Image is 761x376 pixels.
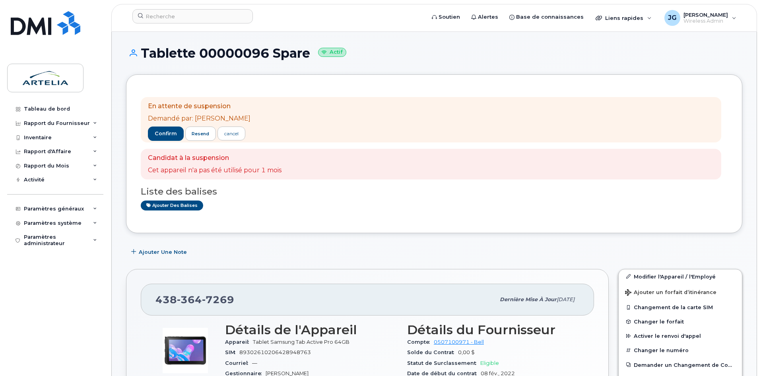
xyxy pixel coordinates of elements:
span: 7269 [202,294,234,306]
span: Solde du Contrat [407,349,458,355]
span: Activer le renvoi d'appel [634,333,701,339]
small: Actif [318,48,346,57]
span: Statut de Surclassement [407,360,480,366]
span: SIM [225,349,239,355]
button: Ajouter une Note [126,245,194,259]
p: Demandé par: [PERSON_NAME] [148,114,250,123]
span: Courriel [225,360,252,366]
span: Ajouter un forfait d’itinérance [625,289,716,297]
h1: Tablette 00000096 Spare [126,46,742,60]
h3: Liste des balises [141,187,728,197]
button: Changer le forfait [619,314,742,329]
span: Dernière mise à jour [500,296,557,302]
span: Ajouter une Note [139,248,187,256]
button: confirm [148,127,184,141]
span: 89302610206428948763 [239,349,311,355]
span: resend [192,131,209,137]
h3: Détails du Fournisseur [407,323,580,337]
span: Appareil [225,339,253,345]
span: — [252,360,257,366]
span: Eligible [480,360,499,366]
span: Compte [407,339,434,345]
span: Changer le forfait [634,319,684,325]
span: Tablet Samsung Tab Active Pro 64GB [253,339,349,345]
span: 438 [155,294,234,306]
img: image20231002-3703462-twfi5z.jpeg [161,327,209,374]
span: [DATE] [557,296,575,302]
a: Ajouter des balises [141,201,203,210]
button: Changer le numéro [619,343,742,357]
button: Changement de la carte SIM [619,300,742,314]
p: Candidat à la suspension [148,154,281,163]
h3: Détails de l'Appareil [225,323,398,337]
p: En attente de suspension [148,102,250,111]
span: 0,00 $ [458,349,475,355]
button: Ajouter un forfait d’itinérance [619,284,742,300]
button: Activer le renvoi d'appel [619,329,742,343]
button: resend [185,127,216,141]
a: cancel [217,127,245,140]
div: cancel [224,130,239,137]
p: Cet appareil n'a pas été utilisé pour 1 mois [148,166,281,175]
a: 0507100971 - Bell [434,339,484,345]
button: Demander un Changement de Compte [619,358,742,372]
span: 364 [177,294,202,306]
span: confirm [155,130,177,137]
a: Modifier l'Appareil / l'Employé [619,269,742,284]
